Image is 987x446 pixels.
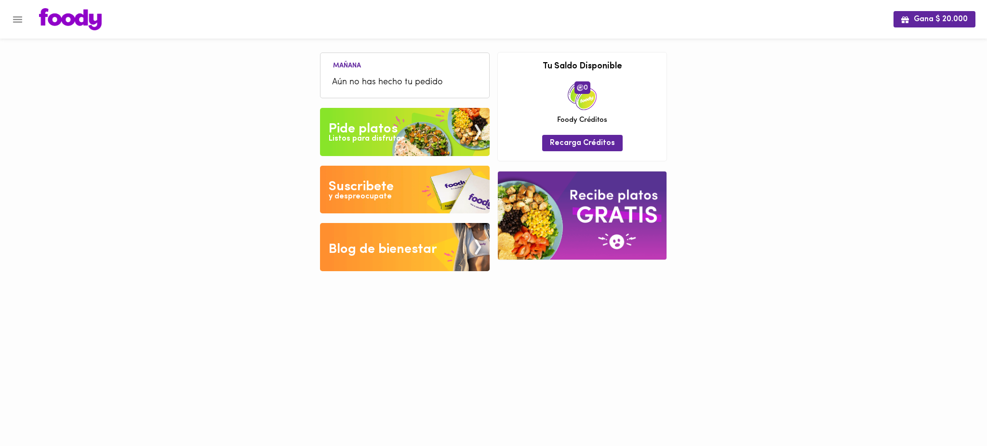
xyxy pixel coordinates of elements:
img: credits-package.png [568,81,597,110]
span: Recarga Créditos [550,139,615,148]
div: Suscribete [329,177,394,197]
li: Mañana [325,60,369,69]
div: Blog de bienestar [329,240,437,259]
img: Disfruta bajar de peso [320,166,490,214]
div: Pide platos [329,119,398,139]
div: y despreocupate [329,191,392,202]
div: Listos para disfrutar [329,133,404,144]
img: logo.png [39,8,102,30]
button: Recarga Créditos [542,135,623,151]
img: foody-creditos.png [577,84,584,91]
img: Pide un Platos [320,108,490,156]
button: Gana $ 20.000 [894,11,975,27]
img: Blog de bienestar [320,223,490,271]
img: referral-banner.png [498,171,667,260]
iframe: Messagebird Livechat Widget [931,390,977,436]
span: Gana $ 20.000 [901,15,968,24]
span: Aún no has hecho tu pedido [332,76,478,89]
h3: Tu Saldo Disponible [505,62,659,72]
span: 0 [574,81,590,94]
span: Foody Créditos [557,115,607,125]
button: Menu [6,8,29,31]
